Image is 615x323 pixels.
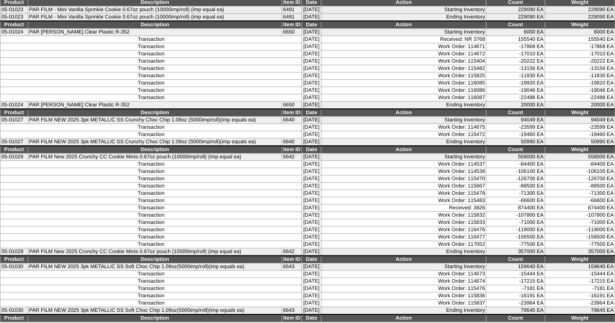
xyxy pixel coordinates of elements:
td: Starting Inventory [321,6,486,14]
td: -17868 EA [486,43,545,51]
td: [DATE] [302,248,321,256]
td: -88500 EA [545,183,615,190]
td: -23964 EA [545,300,615,307]
td: Work Order: 116477 [321,234,486,241]
td: Weight [545,146,615,153]
td: Transaction [0,278,302,285]
td: -119000 EA [545,226,615,234]
td: Transaction [0,168,302,175]
td: [DATE] [302,102,321,109]
td: -19046 EA [545,87,615,94]
td: -11830 EA [545,72,615,80]
td: Action [321,255,486,263]
td: [DATE] [302,307,321,315]
td: Work Order: 116476 [321,226,486,234]
td: -106100 EA [486,168,545,175]
td: [DATE] [302,168,321,175]
td: Transaction [0,161,302,168]
td: -17010 EA [545,51,615,58]
td: Count [486,146,545,153]
td: [DATE] [302,300,321,307]
td: Transaction [0,94,302,102]
td: Work Order: 116087 [321,94,486,102]
td: 6640 [282,138,302,146]
td: Transaction [0,292,302,300]
td: Product [0,109,28,117]
td: Work Order: 114674 [321,278,486,285]
td: [DATE] [302,94,321,102]
td: 357000 EA [486,248,545,256]
td: [DATE] [302,153,321,161]
td: PAR FILM NEW 2025 3pk METALLIC SS Crunchy Choc Chip 1.09oz (5000imp/roll)(imp equals ea) [28,138,281,146]
td: Work Order: 115483 [321,197,486,204]
td: Product [0,314,28,322]
td: Starting Inventory [321,263,486,271]
td: Transaction [0,183,302,190]
td: Ending Inventory [321,102,486,109]
td: [DATE] [302,124,321,131]
td: Action [321,146,486,153]
td: PAR FILM NEW 2025 3pk METALLIC SS Crunchy Choc Chip 1.09oz (5000imp/roll)(imp equals ea) [28,117,281,124]
td: 6642 [282,153,302,161]
td: 79645 EA [545,307,615,315]
td: Product [0,255,28,263]
td: -84400 EA [545,161,615,168]
td: Transaction [0,175,302,183]
td: [DATE] [302,87,321,94]
td: -19460 EA [545,131,615,138]
td: -71000 EA [486,219,545,226]
td: -20222 EA [486,58,545,65]
td: Transaction [0,51,302,58]
td: 6643 [282,307,302,315]
td: [DATE] [302,43,321,51]
td: 229090 EA [486,6,545,14]
td: Product [0,146,28,153]
td: Description [28,255,281,263]
td: 6000 EA [486,29,545,36]
td: -107800 EA [545,212,615,219]
td: Transaction [0,234,302,241]
td: [DATE] [302,14,321,21]
td: 50990 EA [486,138,545,146]
td: Count [486,109,545,117]
td: Transaction [0,190,302,197]
td: Transaction [0,72,302,80]
td: Ending Inventory [321,307,486,315]
td: Transaction [0,65,302,72]
td: Transaction [0,58,302,65]
td: -71000 EA [545,219,615,226]
td: 05-01027 [0,117,28,124]
td: Date [302,255,321,263]
td: -71300 EA [545,190,615,197]
td: Work Order: 115404 [321,58,486,65]
td: Description [28,21,281,29]
td: Transaction [0,80,302,87]
td: -23964 EA [486,300,545,307]
td: [DATE] [302,175,321,183]
td: [DATE] [302,72,321,80]
td: Transaction [0,197,302,204]
td: -11830 EA [486,72,545,80]
td: Work Order: 115470 [321,175,486,183]
td: -16191 EA [486,292,545,300]
td: -156500 EA [486,234,545,241]
td: Transaction [0,285,302,292]
td: Item ID [282,255,302,263]
td: -16191 EA [545,292,615,300]
td: [DATE] [302,138,321,146]
td: Work Order: 115825 [321,72,486,80]
td: [DATE] [302,117,321,124]
td: 6491 [282,14,302,21]
td: 155540 EA [486,36,545,43]
td: 155540 EA [545,36,615,43]
td: 05-01024 [0,102,28,109]
td: Weight [545,21,615,29]
td: [DATE] [302,278,321,285]
td: [DATE] [302,271,321,278]
td: PAR FILM NEW 2025 3pk METALLIC SS Soft Choc Chip 1.09oz(5000imp/roll)(imp equals ea) [28,263,281,271]
td: Work Order: 116085 [321,80,486,87]
td: Received: NR 3768 [321,36,486,43]
td: PAR FILM - Mini Vanilla Sprinkle Cookie 0.67oz pouch (10000imp/roll) (imp equal ea) [28,14,281,21]
td: -19920 EA [545,80,615,87]
td: Transaction [0,241,302,248]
